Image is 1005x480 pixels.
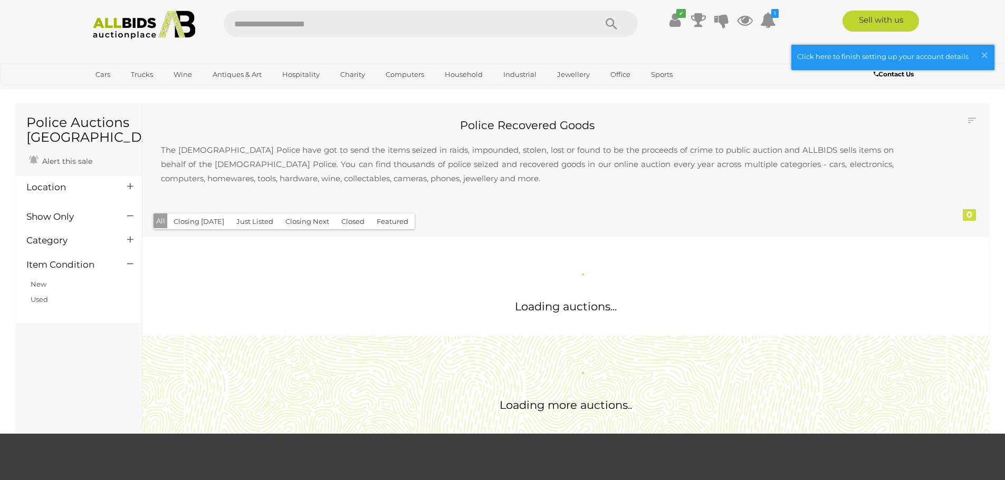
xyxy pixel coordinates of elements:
p: The [DEMOGRAPHIC_DATA] Police have got to send the items seized in raids, impounded, stolen, lost... [150,132,904,196]
a: Wine [167,66,199,83]
a: Jewellery [550,66,597,83]
button: Featured [370,213,415,230]
button: Just Listed [230,213,280,230]
a: Charity [333,66,372,83]
a: Office [604,66,637,83]
a: Computers [379,66,431,83]
button: Closing Next [279,213,336,230]
i: ✔ [676,9,686,18]
button: Closed [335,213,371,230]
a: Alert this sale [26,152,95,168]
h4: Location [26,182,111,192]
a: Sell with us [843,11,919,32]
span: × [980,45,989,65]
span: Loading auctions... [515,300,617,313]
h4: Category [26,236,111,246]
a: ✔ [667,11,683,30]
a: Household [438,66,490,83]
span: Alert this sale [40,156,92,166]
h4: Show Only [26,212,111,222]
a: Used [31,295,48,303]
div: 0 [963,209,976,221]
h2: Police Recovered Goods [150,119,904,131]
a: 1 [760,11,776,30]
a: [GEOGRAPHIC_DATA] [89,83,177,101]
button: All [154,213,168,229]
a: Trucks [124,66,160,83]
button: Search [585,11,638,37]
img: Allbids.com.au [87,11,202,40]
a: Sports [644,66,679,83]
span: Loading more auctions.. [500,398,632,412]
i: 1 [771,9,779,18]
button: Closing [DATE] [167,213,231,230]
b: Contact Us [874,70,914,78]
a: Antiques & Art [206,66,269,83]
h1: Police Auctions [GEOGRAPHIC_DATA] [26,115,131,144]
a: Industrial [496,66,543,83]
a: New [31,280,46,288]
a: Contact Us [874,68,916,80]
a: Cars [89,66,117,83]
h4: Item Condition [26,260,111,270]
a: Hospitality [275,66,327,83]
